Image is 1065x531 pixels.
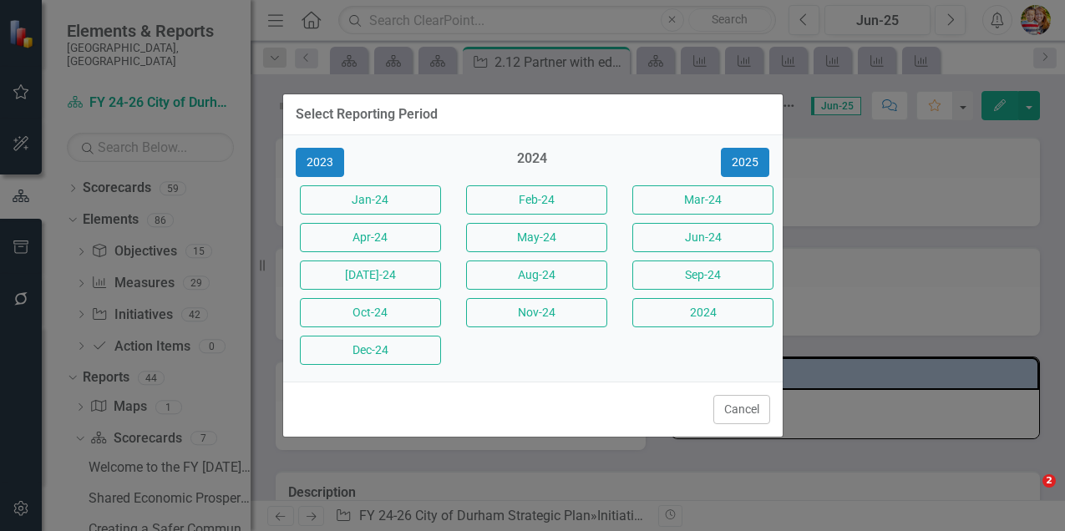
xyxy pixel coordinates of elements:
[466,185,607,215] button: Feb-24
[1008,474,1048,514] iframe: Intercom live chat
[300,260,441,290] button: [DATE]-24
[300,185,441,215] button: Jan-24
[296,148,344,177] button: 2023
[462,149,603,177] div: 2024
[300,298,441,327] button: Oct-24
[466,260,607,290] button: Aug-24
[296,107,438,122] div: Select Reporting Period
[632,298,773,327] button: 2024
[1042,474,1056,488] span: 2
[632,185,773,215] button: Mar-24
[632,260,773,290] button: Sep-24
[300,336,441,365] button: Dec-24
[713,395,770,424] button: Cancel
[300,223,441,252] button: Apr-24
[466,298,607,327] button: Nov-24
[721,148,769,177] button: 2025
[466,223,607,252] button: May-24
[632,223,773,252] button: Jun-24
